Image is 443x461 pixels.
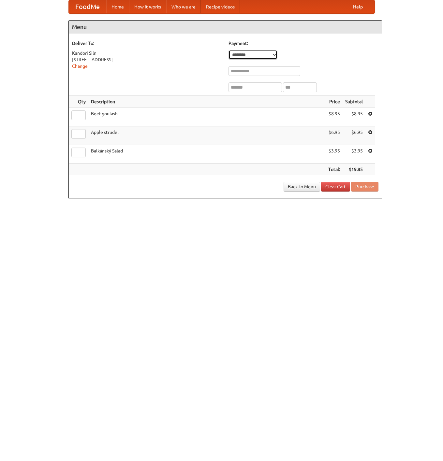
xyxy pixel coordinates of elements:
td: $3.95 [326,145,343,164]
a: Home [106,0,129,13]
td: $8.95 [343,108,365,126]
h4: Menu [69,21,382,34]
td: $6.95 [326,126,343,145]
a: FoodMe [69,0,106,13]
th: Price [326,96,343,108]
h5: Deliver To: [72,40,222,47]
th: Description [88,96,326,108]
a: Who we are [166,0,201,13]
a: Help [348,0,368,13]
th: Qty [69,96,88,108]
td: $6.95 [343,126,365,145]
h5: Payment: [229,40,378,47]
td: Beef goulash [88,108,326,126]
div: [STREET_ADDRESS] [72,56,222,63]
th: $19.85 [343,164,365,176]
td: $8.95 [326,108,343,126]
td: $3.95 [343,145,365,164]
th: Total: [326,164,343,176]
td: Balkánský Salad [88,145,326,164]
th: Subtotal [343,96,365,108]
button: Purchase [351,182,378,192]
a: Change [72,64,88,69]
a: Recipe videos [201,0,240,13]
a: Back to Menu [284,182,320,192]
a: How it works [129,0,166,13]
div: Kandori Siln [72,50,222,56]
a: Clear Cart [321,182,350,192]
td: Apple strudel [88,126,326,145]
